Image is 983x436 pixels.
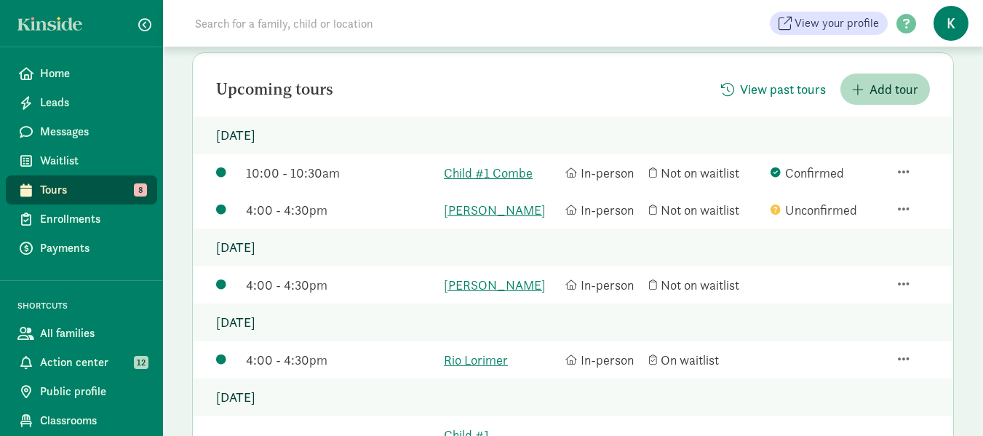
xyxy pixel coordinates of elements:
[40,210,146,228] span: Enrollments
[649,275,763,295] div: Not on waitlist
[193,229,953,266] p: [DATE]
[869,79,918,99] span: Add tour
[6,117,157,146] a: Messages
[40,325,146,342] span: All families
[565,163,642,183] div: In-person
[40,239,146,257] span: Payments
[565,350,642,370] div: In-person
[246,350,437,370] div: 4:00 - 4:30pm
[40,383,146,400] span: Public profile
[444,200,558,220] a: [PERSON_NAME]
[193,116,953,154] p: [DATE]
[216,81,333,98] h2: Upcoming tours
[40,152,146,170] span: Waitlist
[770,12,888,35] a: View your profile
[709,74,837,105] button: View past tours
[6,234,157,263] a: Payments
[565,275,642,295] div: In-person
[6,319,157,348] a: All families
[246,275,437,295] div: 4:00 - 4:30pm
[444,275,558,295] a: [PERSON_NAME]
[771,163,885,183] div: Confirmed
[771,200,885,220] div: Unconfirmed
[444,350,558,370] a: Rio Lorimer
[934,6,968,41] span: K
[40,181,146,199] span: Tours
[40,412,146,429] span: Classrooms
[840,74,930,105] button: Add tour
[444,163,558,183] a: Child #1 Combe
[246,200,437,220] div: 4:00 - 4:30pm
[246,163,437,183] div: 10:00 - 10:30am
[186,9,594,38] input: Search for a family, child or location
[193,304,953,341] p: [DATE]
[40,123,146,140] span: Messages
[6,175,157,205] a: Tours 8
[910,366,983,436] iframe: Chat Widget
[40,65,146,82] span: Home
[6,205,157,234] a: Enrollments
[740,79,826,99] span: View past tours
[649,163,763,183] div: Not on waitlist
[6,377,157,406] a: Public profile
[795,15,879,32] span: View your profile
[40,94,146,111] span: Leads
[6,88,157,117] a: Leads
[134,356,148,369] span: 12
[565,200,642,220] div: In-person
[193,378,953,416] p: [DATE]
[40,354,146,371] span: Action center
[649,200,763,220] div: Not on waitlist
[6,146,157,175] a: Waitlist
[6,59,157,88] a: Home
[6,348,157,377] a: Action center 12
[649,350,763,370] div: On waitlist
[6,406,157,435] a: Classrooms
[709,82,837,98] a: View past tours
[134,183,147,197] span: 8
